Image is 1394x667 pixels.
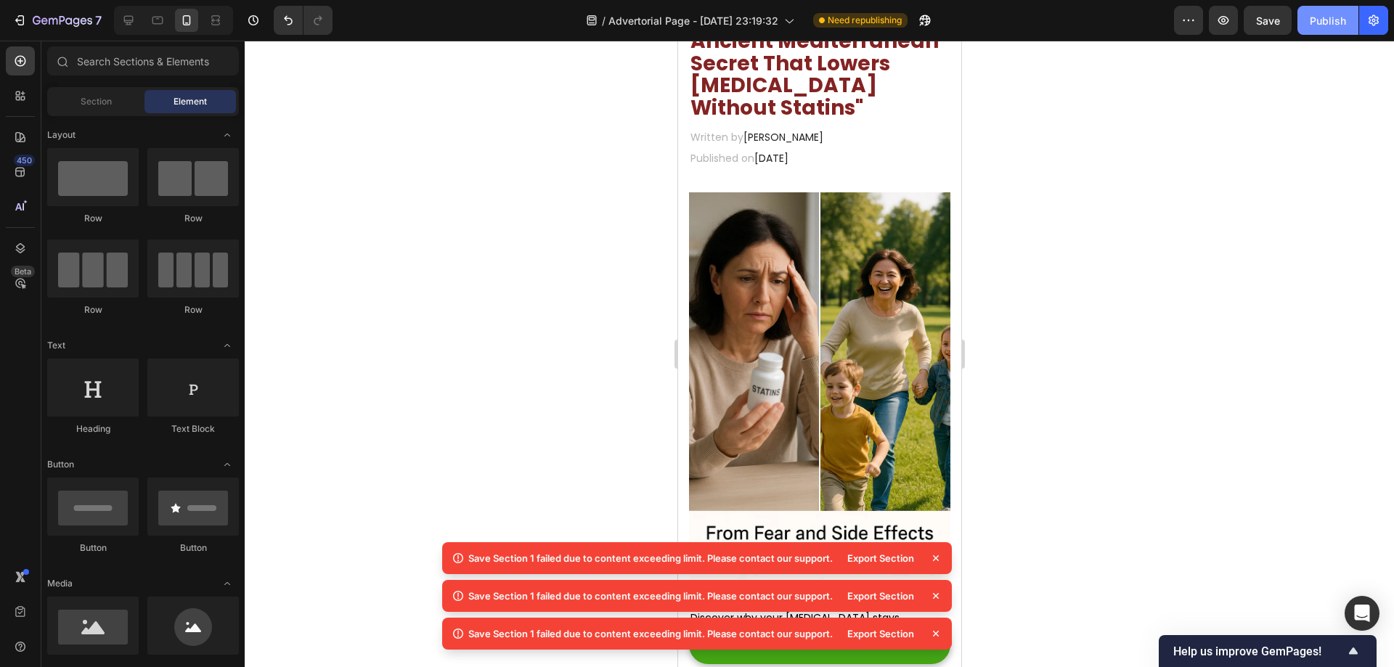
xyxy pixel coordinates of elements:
div: Open Intercom Messenger [1345,596,1379,631]
span: [DATE] [76,110,110,125]
input: Search Sections & Elements [47,46,239,75]
div: Save Section 1 failed due to content exceeding limit. Please contact our support. [468,626,833,641]
span: Section [81,95,112,108]
div: Export Section [839,623,923,644]
span: Toggle open [216,123,239,147]
p: 7 [95,12,102,29]
span: Text [47,339,65,352]
div: Row [47,212,139,225]
span: Save [1256,15,1280,27]
span: Need republishing [828,14,902,27]
span: / [602,13,606,28]
div: Save Section 1 failed due to content exceeding limit. Please contact our support. [468,589,833,603]
div: Beta [11,266,35,277]
iframe: Design area [678,41,961,667]
button: Save [1244,6,1292,35]
span: Toggle open [216,453,239,476]
span: Button [47,458,74,471]
span: Element [174,95,207,108]
button: CHECK AVAILABILITY [11,585,272,623]
div: Publish [1310,13,1346,28]
div: CHECK AVAILABILITY [74,597,192,612]
span: Toggle open [216,572,239,595]
span: Layout [47,128,76,142]
button: Show survey - Help us improve GemPages! [1173,642,1362,660]
span: Media [47,577,73,590]
div: Save Section 1 failed due to content exceeding limit. Please contact our support. [468,551,833,565]
div: Row [147,303,239,316]
div: Row [147,212,239,225]
span: [PERSON_NAME] [65,89,145,104]
div: 450 [14,155,35,166]
img: Alt Image [11,152,272,544]
div: Heading [47,422,139,435]
div: Undo/Redo [274,6,333,35]
p: Written by [12,88,145,106]
div: Button [47,541,139,555]
p: Published on [12,109,145,127]
div: Export Section [839,586,923,606]
span: Help us improve GemPages! [1173,645,1345,658]
div: Row [47,303,139,316]
span: Toggle open [216,334,239,357]
div: Text Block [147,422,239,435]
div: Button [147,541,239,555]
span: Advertorial Page - [DATE] 23:19:32 [608,13,778,28]
button: 7 [6,6,108,35]
button: Publish [1297,6,1358,35]
div: Export Section [839,548,923,568]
